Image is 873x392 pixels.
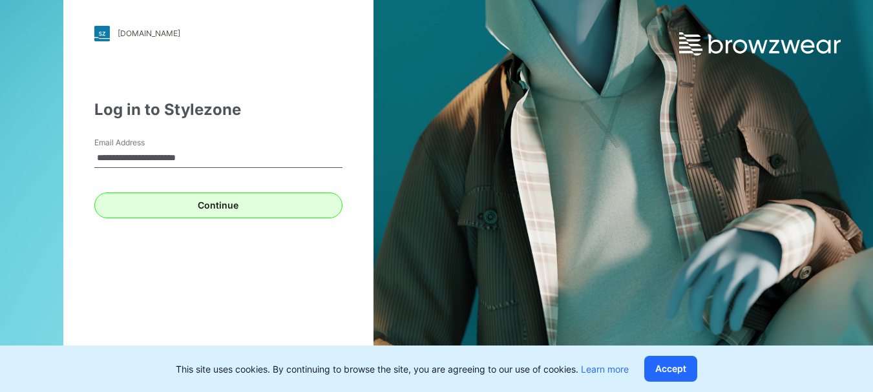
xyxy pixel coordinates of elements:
button: Accept [644,356,697,382]
img: stylezone-logo.562084cfcfab977791bfbf7441f1a819.svg [94,26,110,41]
p: This site uses cookies. By continuing to browse the site, you are agreeing to our use of cookies. [176,362,629,376]
a: [DOMAIN_NAME] [94,26,342,41]
button: Continue [94,192,342,218]
div: [DOMAIN_NAME] [118,28,180,38]
label: Email Address [94,137,185,149]
a: Learn more [581,364,629,375]
img: browzwear-logo.e42bd6dac1945053ebaf764b6aa21510.svg [679,32,841,56]
div: Log in to Stylezone [94,98,342,121]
